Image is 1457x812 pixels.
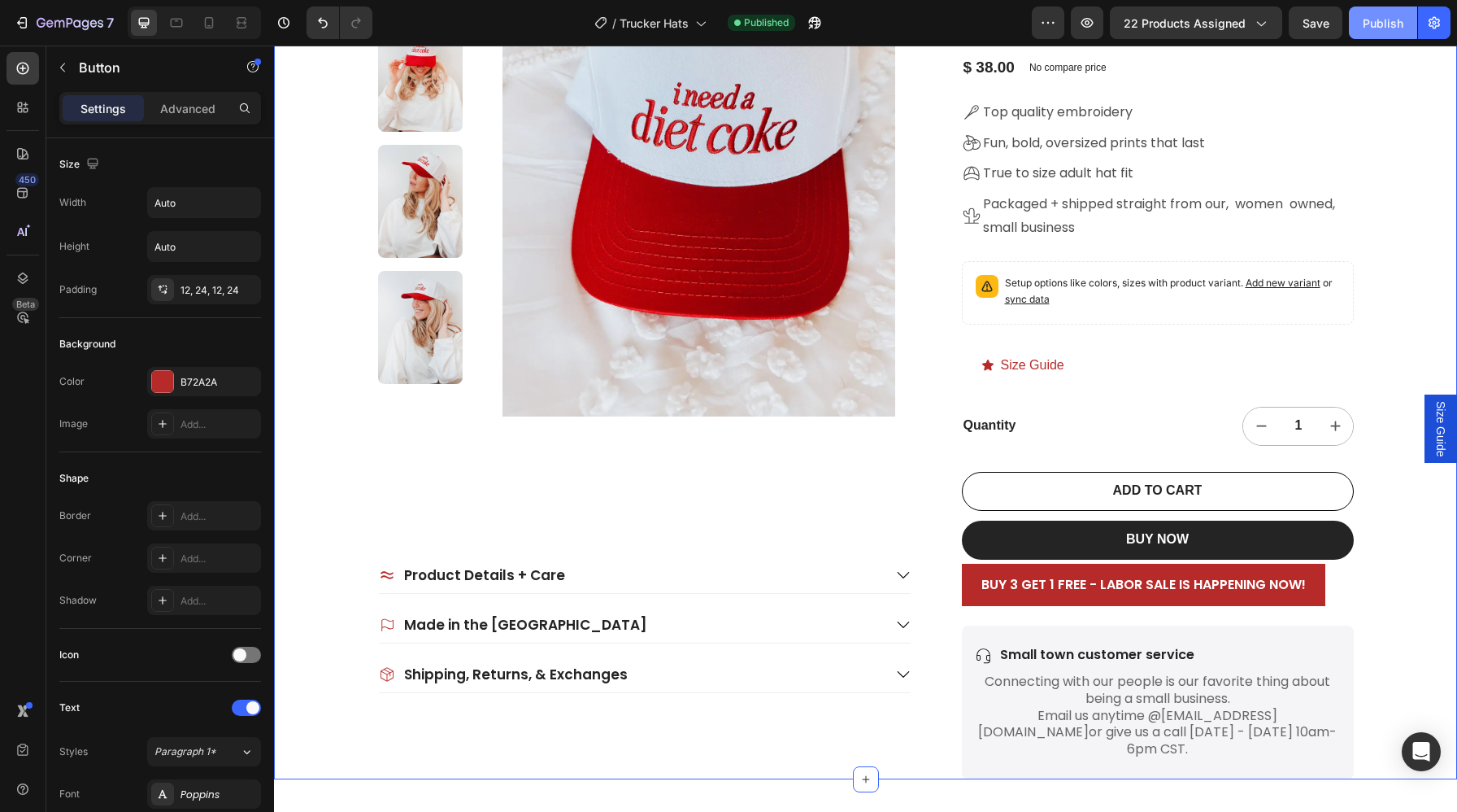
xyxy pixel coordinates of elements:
button: increment [1043,362,1081,399]
input: Auto [148,188,260,217]
button: 7 [7,7,121,39]
div: Width [59,195,86,210]
span: Size Guide [1159,356,1175,411]
span: Add new variant [972,231,1046,243]
p: 7 [107,13,114,33]
p: Advanced [160,100,215,117]
div: Quantity [688,370,881,391]
div: Add... [180,509,257,524]
a: [EMAIL_ADDRESS][DOMAIN_NAME] [704,661,1003,696]
div: Open Intercom Messenger [1402,732,1441,771]
p: True to size adult hat fit [709,116,1078,140]
div: Add... [180,552,257,566]
span: / [612,15,616,32]
span: Save [1303,16,1329,30]
button: decrement [969,362,1007,399]
div: Padding [59,282,97,297]
p: Connecting with our people is our favorite thing about being a small business. [702,628,1065,662]
div: 12, 24, 12, 24 [180,283,257,298]
p: Made in the [GEOGRAPHIC_DATA] [130,570,373,588]
div: Undo/Redo [307,7,372,39]
a: Size Guide [688,299,810,342]
p: BUY 3 GET 1 FREE - LABOR SALE IS HAPPENING NOW! [707,528,1032,552]
div: Icon [59,648,79,662]
button: Publish [1349,7,1417,39]
div: Poppins [180,788,257,802]
p: Button [79,58,217,77]
button: 22 products assigned [1110,7,1282,39]
div: Color [59,374,85,389]
button: Paragraph 1* [147,737,261,766]
div: $ 38.00 [688,11,742,34]
iframe: Design area [274,46,1457,812]
div: B72A2A [180,375,257,390]
span: or [731,231,1059,260]
span: sync data [731,247,776,260]
p: Small town customer service [726,601,920,618]
p: Settings [80,100,126,117]
div: Size [59,154,102,176]
p: Shipping, Returns, & Exchanges [130,620,354,638]
button: <p>BUY NOW</p> [688,475,1080,514]
div: Image [59,417,88,431]
div: Publish [1363,15,1403,32]
span: 22 products assigned [1124,15,1246,32]
div: Add... [180,417,257,432]
div: Height [59,239,89,254]
div: Shadow [59,593,97,608]
div: Font [59,787,80,801]
div: Shape [59,471,89,486]
button: <p>BUY 3 GET 1 FREE - LABOR SALE IS HAPPENING NOW!</p> [688,518,1051,561]
p: BUY NOW [852,486,915,503]
input: quantity [1007,362,1043,399]
div: Beta [12,298,39,311]
p: Size Guide [727,308,790,332]
p: No compare price [755,17,833,27]
div: Add... [180,594,257,609]
div: Border [59,509,91,523]
p: Email us anytime @ or give us a call [DATE] - [DATE] 10am-6pm CST. [702,662,1065,713]
input: Auto [148,232,260,261]
div: Corner [59,551,92,565]
div: 450 [15,173,39,186]
p: Packaged + shipped straight from our, women owned, small business [709,147,1078,194]
p: Product Details + Care [130,521,291,539]
div: Background [59,337,115,351]
p: Setup options like colors, sizes with product variant. [731,229,1066,262]
div: Text [59,701,80,715]
span: Trucker Hats [620,15,689,32]
div: Styles [59,744,88,759]
p: Top quality embroidery [709,55,1078,79]
span: Paragraph 1* [154,744,216,759]
button: ADD TO CART [688,426,1080,465]
div: ADD TO CART [839,437,929,454]
button: Save [1289,7,1342,39]
p: Fun, bold, oversized prints that last [709,86,1078,110]
span: Published [744,15,789,30]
